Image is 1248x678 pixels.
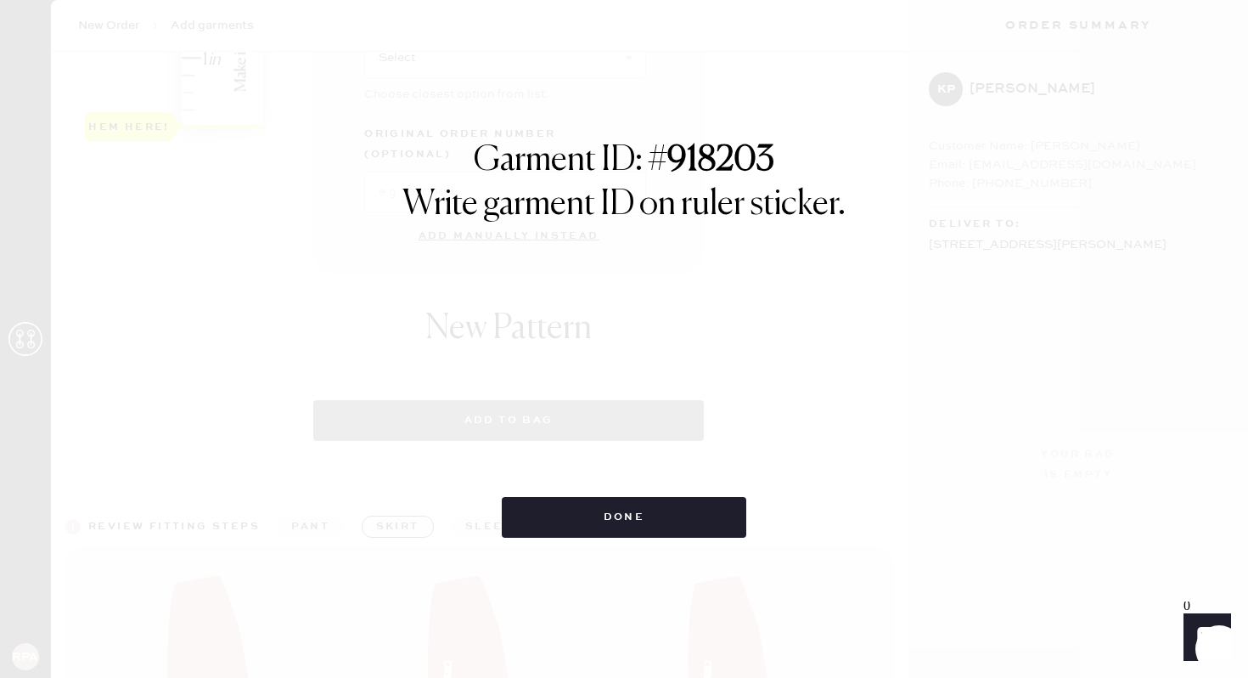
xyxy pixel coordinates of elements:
h1: Garment ID: # [474,140,774,184]
h1: Write garment ID on ruler sticker. [402,184,846,225]
img: yH5BAEAAAAALAAAAAABAAEAAAIBRAA7 [306,200,942,480]
iframe: Front Chat [1167,602,1240,675]
button: Done [502,497,747,538]
strong: 918203 [667,144,774,178]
